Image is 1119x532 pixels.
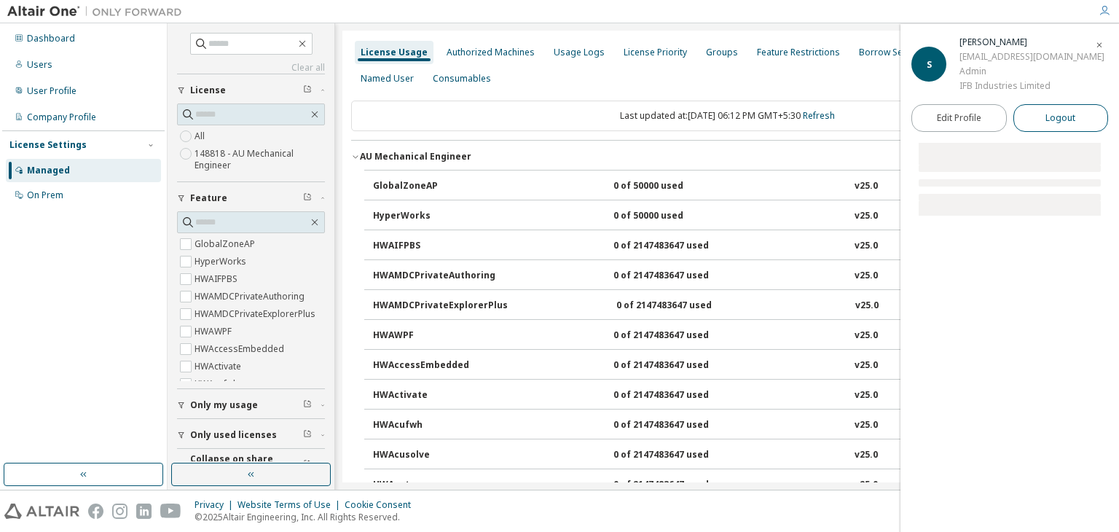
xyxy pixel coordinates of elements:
[613,359,745,372] div: 0 of 2147483647 used
[303,429,312,441] span: Clear filter
[9,139,87,151] div: License Settings
[855,419,878,432] div: v25.0
[855,210,878,223] div: v25.0
[195,305,318,323] label: HWAMDCPrivateExplorerPlus
[177,182,325,214] button: Feature
[447,47,535,58] div: Authorized Machines
[195,358,244,375] label: HWActivate
[613,240,745,253] div: 0 of 2147483647 used
[613,329,745,343] div: 0 of 2147483647 used
[190,85,226,96] span: License
[373,410,1090,442] button: HWAcufwh0 of 2147483647 usedv25.0Expire date:[DATE]
[195,270,240,288] label: HWAIFPBS
[855,329,878,343] div: v25.0
[195,253,249,270] label: HyperWorks
[911,104,1007,132] a: Edit Profile
[927,58,932,71] span: S
[855,240,878,253] div: v25.0
[190,453,303,477] span: Collapse on share string
[177,419,325,451] button: Only used licenses
[855,180,878,193] div: v25.0
[345,499,420,511] div: Cookie Consent
[855,479,878,492] div: v25.0
[27,59,52,71] div: Users
[373,210,504,223] div: HyperWorks
[855,449,878,462] div: v25.0
[160,504,181,519] img: youtube.svg
[136,504,152,519] img: linkedin.svg
[373,320,1090,352] button: HWAWPF0 of 2147483647 usedv25.0Expire date:[DATE]
[195,323,235,340] label: HWAWPF
[351,101,1103,131] div: Last updated at: [DATE] 06:12 PM GMT+5:30
[190,429,277,441] span: Only used licenses
[177,74,325,106] button: License
[373,359,504,372] div: HWAccessEmbedded
[613,210,745,223] div: 0 of 50000 used
[373,389,504,402] div: HWActivate
[112,504,127,519] img: instagram.svg
[361,73,414,85] div: Named User
[373,449,504,462] div: HWAcusolve
[855,270,878,283] div: v25.0
[624,47,687,58] div: License Priority
[360,151,471,163] div: AU Mechanical Engineer
[303,85,312,96] span: Clear filter
[959,35,1104,50] div: Shankar V
[613,180,745,193] div: 0 of 50000 used
[373,380,1090,412] button: HWActivate0 of 2147483647 usedv25.0Expire date:[DATE]
[195,145,325,174] label: 148818 - AU Mechanical Engineer
[177,62,325,74] a: Clear all
[373,200,1090,232] button: HyperWorks0 of 50000 usedv25.0Expire date:[DATE]
[613,449,745,462] div: 0 of 2147483647 used
[959,50,1104,64] div: [EMAIL_ADDRESS][DOMAIN_NAME]
[373,290,1090,322] button: HWAMDCPrivateExplorerPlus0 of 2147483647 usedv25.0Expire date:[DATE]
[195,235,258,253] label: GlobalZoneAP
[433,73,491,85] div: Consumables
[373,230,1090,262] button: HWAIFPBS0 of 2147483647 usedv25.0Expire date:[DATE]
[27,189,63,201] div: On Prem
[803,109,835,122] a: Refresh
[959,64,1104,79] div: Admin
[4,504,79,519] img: altair_logo.svg
[177,389,325,421] button: Only my usage
[855,359,878,372] div: v25.0
[613,479,745,492] div: 0 of 2147483647 used
[195,511,420,523] p: © 2025 Altair Engineering, Inc. All Rights Reserved.
[88,504,103,519] img: facebook.svg
[7,4,189,19] img: Altair One
[757,47,840,58] div: Feature Restrictions
[27,85,76,97] div: User Profile
[373,329,504,343] div: HWAWPF
[373,171,1090,203] button: GlobalZoneAP0 of 50000 usedv25.0Expire date:[DATE]
[373,260,1090,292] button: HWAMDCPrivateAuthoring0 of 2147483647 usedv25.0Expire date:[DATE]
[237,499,345,511] div: Website Terms of Use
[351,141,1103,173] button: AU Mechanical EngineerLicense ID: 148818
[855,300,879,313] div: v25.0
[373,439,1090,472] button: HWAcusolve0 of 2147483647 usedv25.0Expire date:[DATE]
[613,389,745,402] div: 0 of 2147483647 used
[859,47,927,58] div: Borrow Settings
[190,192,227,204] span: Feature
[195,128,208,145] label: All
[195,499,237,511] div: Privacy
[373,469,1090,501] button: HWAcutrace0 of 2147483647 usedv25.0Expire date:[DATE]
[373,479,504,492] div: HWAcutrace
[373,240,504,253] div: HWAIFPBS
[613,419,745,432] div: 0 of 2147483647 used
[959,79,1104,93] div: IFB Industries Limited
[303,192,312,204] span: Clear filter
[1013,104,1109,132] button: Logout
[195,375,241,393] label: HWAcufwh
[303,399,312,411] span: Clear filter
[27,112,96,123] div: Company Profile
[190,399,258,411] span: Only my usage
[361,47,428,58] div: License Usage
[937,112,981,124] span: Edit Profile
[706,47,738,58] div: Groups
[613,270,745,283] div: 0 of 2147483647 used
[1045,111,1075,125] span: Logout
[373,419,504,432] div: HWAcufwh
[855,389,878,402] div: v25.0
[373,270,504,283] div: HWAMDCPrivateAuthoring
[27,165,70,176] div: Managed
